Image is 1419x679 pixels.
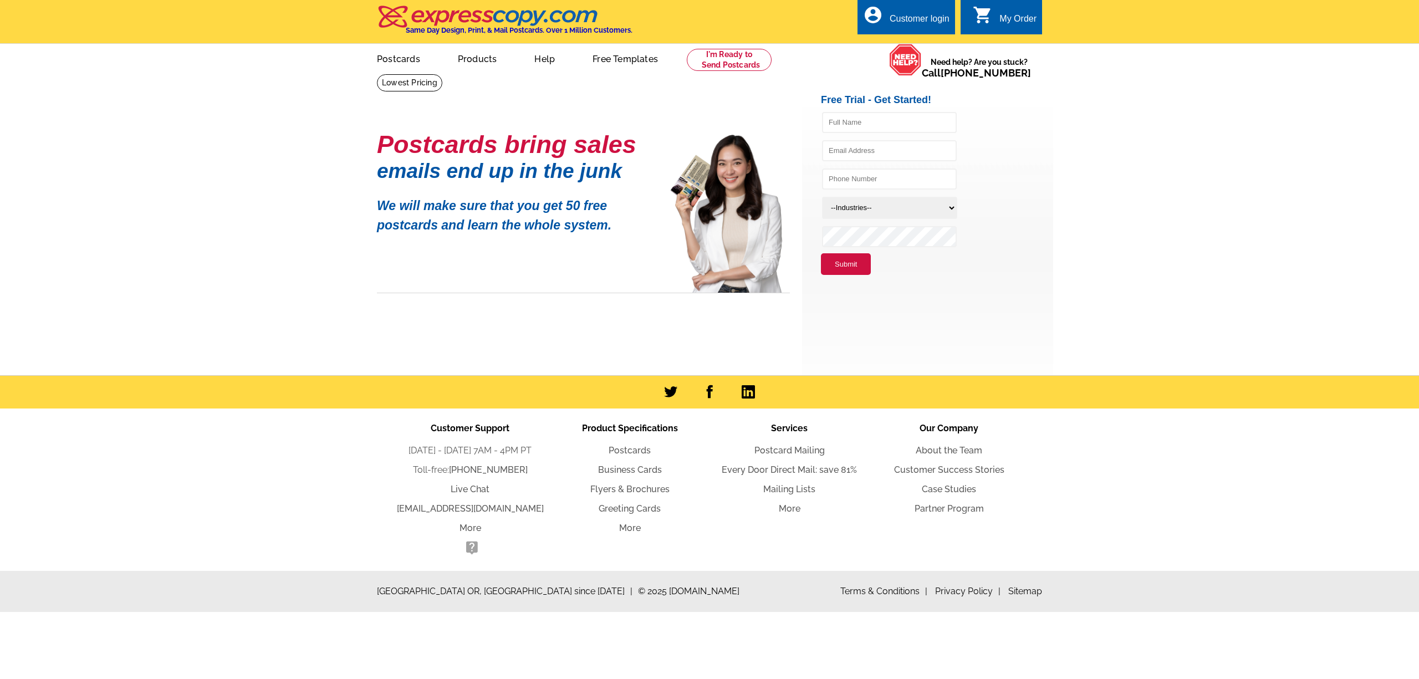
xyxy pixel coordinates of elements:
span: Call [922,67,1031,79]
h1: emails end up in the junk [377,165,654,177]
span: Services [771,423,808,433]
a: Sitemap [1008,586,1042,596]
a: About the Team [916,445,982,456]
span: Need help? Are you stuck? [922,57,1037,79]
span: Our Company [920,423,978,433]
a: Products [440,45,515,71]
a: Greeting Cards [599,503,661,514]
a: More [619,523,641,533]
a: More [779,503,800,514]
input: Phone Number [822,169,957,190]
span: [GEOGRAPHIC_DATA] OR, [GEOGRAPHIC_DATA] since [DATE] [377,585,632,598]
span: © 2025 [DOMAIN_NAME] [638,585,739,598]
p: We will make sure that you get 50 free postcards and learn the whole system. [377,188,654,234]
a: Terms & Conditions [840,586,927,596]
a: Postcards [609,445,651,456]
a: Partner Program [915,503,984,514]
i: shopping_cart [973,5,993,25]
a: Privacy Policy [935,586,1001,596]
input: Email Address [822,140,957,161]
div: Customer login [890,14,950,29]
a: [PHONE_NUMBER] [449,464,528,475]
a: Flyers & Brochures [590,484,670,494]
h4: Same Day Design, Print, & Mail Postcards. Over 1 Million Customers. [406,26,632,34]
a: More [460,523,481,533]
a: Free Templates [575,45,676,71]
li: [DATE] - [DATE] 7AM - 4PM PT [390,444,550,457]
a: Mailing Lists [763,484,815,494]
a: Postcard Mailing [754,445,825,456]
span: Customer Support [431,423,509,433]
span: Product Specifications [582,423,678,433]
a: Customer Success Stories [894,464,1004,475]
h2: Free Trial - Get Started! [821,94,1053,106]
a: Case Studies [922,484,976,494]
a: Same Day Design, Print, & Mail Postcards. Over 1 Million Customers. [377,13,632,34]
li: Toll-free: [390,463,550,477]
a: [EMAIL_ADDRESS][DOMAIN_NAME] [397,503,544,514]
input: Full Name [822,112,957,133]
a: Help [517,45,573,71]
a: account_circle Customer login [863,12,950,26]
h1: Postcards bring sales [377,135,654,154]
a: Postcards [359,45,438,71]
i: account_circle [863,5,883,25]
a: Business Cards [598,464,662,475]
a: Live Chat [451,484,489,494]
img: help [889,44,922,76]
div: My Order [999,14,1037,29]
button: Submit [821,253,871,275]
a: shopping_cart My Order [973,12,1037,26]
a: Every Door Direct Mail: save 81% [722,464,857,475]
a: [PHONE_NUMBER] [941,67,1031,79]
